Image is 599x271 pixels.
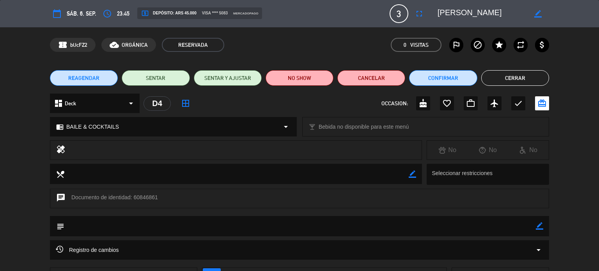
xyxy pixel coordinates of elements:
[56,193,66,204] i: chat
[56,123,64,131] i: chrome_reader_mode
[466,99,475,108] i: work_outline
[452,40,461,50] i: outlined_flag
[266,70,333,86] button: NO SHOW
[122,70,190,86] button: SENTAR
[381,99,408,108] span: OCCASION:
[70,41,87,50] span: bUcFZ2
[442,99,452,108] i: favorite_border
[117,9,129,18] span: 23:45
[122,41,148,50] span: ORGÁNICA
[56,245,119,255] span: Registro de cambios
[54,99,63,108] i: dashboard
[58,40,67,50] span: confirmation_number
[56,222,64,230] i: subject
[390,4,408,23] span: 3
[126,99,136,108] i: arrow_drop_down
[534,10,542,18] i: border_color
[50,7,64,21] button: calendar_today
[537,40,547,50] i: attach_money
[100,7,114,21] button: access_time
[68,74,99,82] span: REAGENDAR
[537,99,547,108] i: card_giftcard
[415,9,424,18] i: fullscreen
[181,99,190,108] i: border_all
[162,38,224,52] span: RESERVADA
[52,9,62,18] i: calendar_today
[536,222,543,230] i: border_color
[141,9,149,17] i: local_atm
[337,70,405,86] button: Cancelar
[56,170,64,178] i: local_dining
[404,41,406,50] span: 0
[427,145,468,155] div: No
[514,99,523,108] i: check
[65,99,76,108] span: Deck
[110,40,119,50] i: cloud_done
[468,145,508,155] div: No
[494,40,504,50] i: star
[103,9,112,18] i: access_time
[490,99,499,108] i: airplanemode_active
[308,123,316,131] i: local_bar
[412,7,426,21] button: fullscreen
[481,70,549,86] button: Cerrar
[66,122,119,131] span: BAILE & COCKTAILS
[319,122,409,131] span: Bebida no disponible para este menú
[144,96,171,111] div: D4
[409,70,477,86] button: Confirmar
[409,170,416,178] i: border_color
[50,189,549,208] div: Documento de identidad: 60846861
[534,245,543,255] i: arrow_drop_down
[516,40,525,50] i: repeat
[50,70,118,86] button: REAGENDAR
[508,145,549,155] div: No
[233,11,258,16] span: mercadopago
[56,145,66,156] i: healing
[194,70,262,86] button: SENTAR Y AJUSTAR
[418,99,428,108] i: cake
[410,41,429,50] em: Visitas
[141,9,197,17] span: Depósito: ARS 45.000
[281,122,291,131] i: arrow_drop_down
[67,9,96,18] span: sáb. 6, sep.
[473,40,482,50] i: block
